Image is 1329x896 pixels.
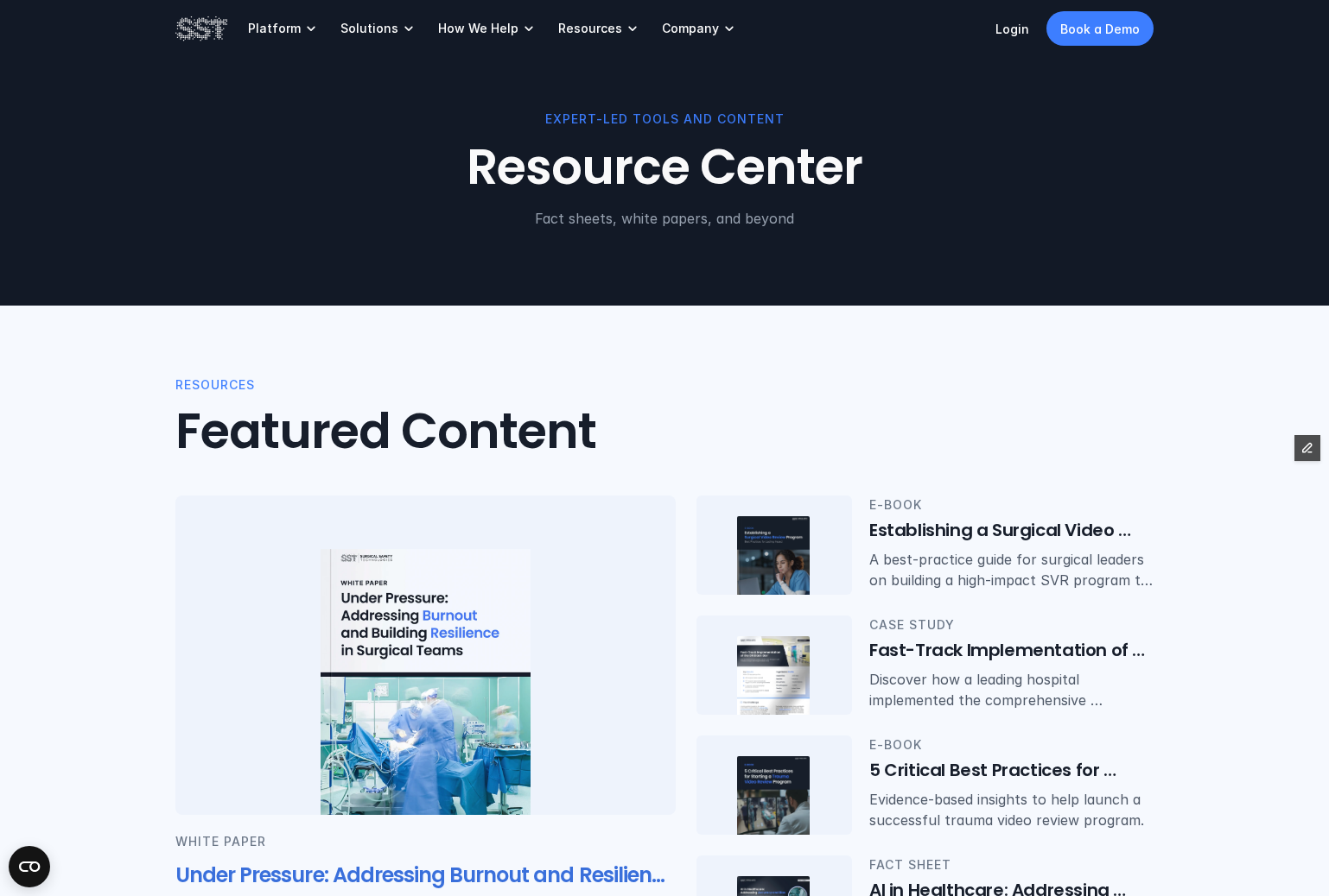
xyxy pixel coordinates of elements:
p: Solutions [340,21,398,36]
img: Under Pressure: Addressing Burnout and Resilience in Surgical Teams white paper cover [321,549,531,821]
h2: Featured Content [175,403,596,461]
button: Open CMP widget [9,846,50,887]
p: Book a Demo [1060,20,1140,38]
p: Company [662,21,719,36]
p: E-Book [869,735,1154,754]
p: E-Book [869,495,1154,514]
img: SST logo [175,14,227,43]
p: Evidence-based insights to help launch a successful trauma video review program. [869,790,1154,831]
p: Resources [558,21,622,36]
h6: Establishing a Surgical Video Review Program: Best Practices for Lasting Impact [869,519,1154,543]
a: Case study cover imageCase StudyFast-Track Implementation of the OR Black Box®Discover how a lead... [696,615,1154,715]
p: Platform [248,21,301,36]
p: A best-practice guide for surgical leaders on building a high-impact SVR program to improve quali... [869,550,1154,591]
a: Trauma e-book coverE-Book5 Critical Best Practices for Starting a Trauma Video Review ProgramEvid... [696,735,1154,835]
p: resources [175,375,255,394]
p: Expert-Led Tools and Content [175,110,1154,129]
img: Case study cover image [737,636,811,731]
p: Discover how a leading hospital implemented the comprehensive [MEDICAL_DATA] solution in just 14 ... [869,670,1154,711]
button: Edit Framer Content [1294,435,1320,461]
a: Book a Demo [1046,11,1154,46]
p: White Paper [175,833,676,852]
p: Fact Sheet [869,855,1154,874]
p: Fact sheets, white papers, and beyond [175,208,1154,229]
a: Login [995,22,1029,36]
img: e-book cover [737,516,811,611]
p: How We Help [438,21,518,36]
img: Trauma e-book cover [737,756,811,851]
h1: Resource Center [175,139,1154,197]
h5: Under Pressure: Addressing Burnout and Resilience in Surgical Teams [175,861,676,890]
p: Case Study [869,615,1154,634]
h6: Fast-Track Implementation of the OR Black Box® [869,639,1154,663]
h6: 5 Critical Best Practices for Starting a Trauma Video Review Program [869,759,1154,783]
a: e-book coverE-BookEstablishing a Surgical Video Review Program: Best Practices for Lasting Impact... [696,495,1154,595]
